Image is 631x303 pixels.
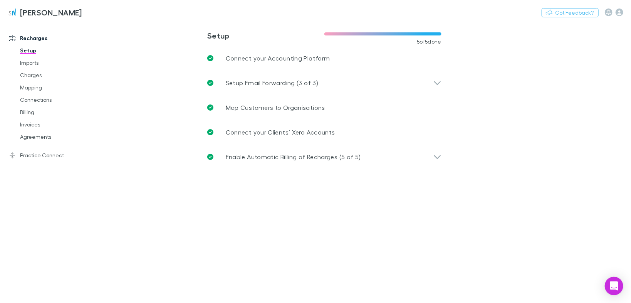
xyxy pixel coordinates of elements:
[201,71,448,95] div: Setup Email Forwarding (3 of 3)
[20,8,82,17] h3: [PERSON_NAME]
[201,145,448,169] div: Enable Automatic Billing of Recharges (5 of 5)
[2,149,101,162] a: Practice Connect
[8,8,17,17] img: Sinclair Wilson's Logo
[12,118,101,131] a: Invoices
[201,46,448,71] a: Connect your Accounting Platform
[12,81,101,94] a: Mapping
[12,57,101,69] a: Imports
[605,277,623,295] div: Open Intercom Messenger
[226,78,318,88] p: Setup Email Forwarding (3 of 3)
[12,94,101,106] a: Connections
[201,95,448,120] a: Map Customers to Organisations
[12,131,101,143] a: Agreements
[12,106,101,118] a: Billing
[2,32,101,44] a: Recharges
[226,103,325,112] p: Map Customers to Organisations
[542,8,599,17] button: Got Feedback?
[226,54,330,63] p: Connect your Accounting Platform
[201,120,448,145] a: Connect your Clients’ Xero Accounts
[226,128,335,137] p: Connect your Clients’ Xero Accounts
[417,39,441,45] span: 5 of 5 done
[3,3,87,22] a: [PERSON_NAME]
[226,152,361,162] p: Enable Automatic Billing of Recharges (5 of 5)
[12,69,101,81] a: Charges
[12,44,101,57] a: Setup
[207,31,324,40] h3: Setup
